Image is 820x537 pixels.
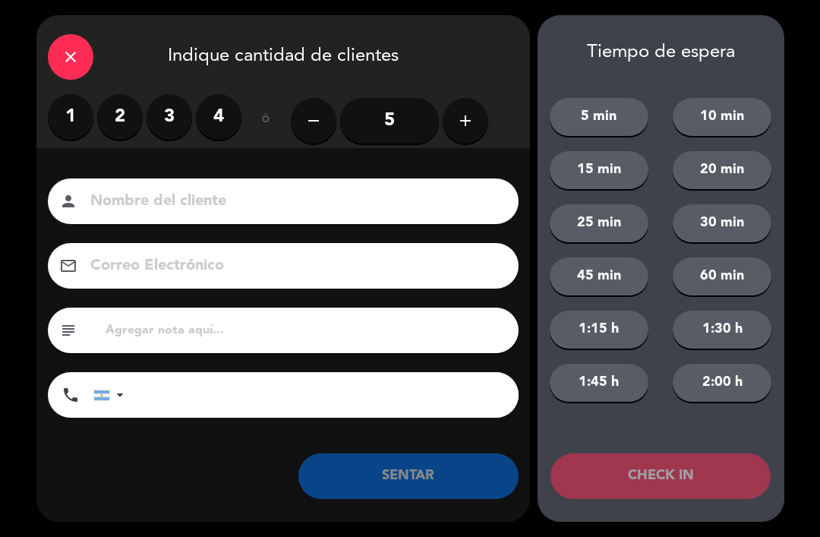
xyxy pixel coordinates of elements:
div: Tiempo de espera [538,42,784,64]
button: 1:30 h [673,311,771,349]
button: 1:45 h [550,364,648,402]
button: 25 min [550,204,648,242]
label: 4 [196,94,241,140]
input: Correo Electrónico [89,253,499,280]
i: close [61,48,80,66]
button: 1:15 h [550,311,648,349]
div: Indique cantidad de clientes [36,15,530,94]
button: 20 min [673,151,771,189]
button: SENTAR [298,453,519,499]
label: 3 [147,94,192,140]
input: Agregar nota aquí... [104,320,507,341]
button: 2:00 h [673,364,771,402]
button: 15 min [550,151,648,189]
i: email [59,257,77,275]
button: 60 min [673,257,771,295]
button: 10 min [673,98,771,136]
i: phone [61,386,80,404]
button: 45 min [550,257,648,295]
button: CHECK IN [550,453,771,499]
button: remove [291,98,336,144]
div: ó [241,94,291,147]
i: subject [59,321,77,340]
button: 30 min [673,204,771,242]
button: 5 min [550,98,648,136]
i: person [59,192,77,210]
i: remove [304,112,323,130]
label: 2 [97,94,143,140]
i: add [456,112,475,130]
div: Argentina: +54 [94,373,129,417]
input: Nombre del cliente [89,188,499,215]
label: 1 [48,94,93,140]
button: add [443,98,488,144]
